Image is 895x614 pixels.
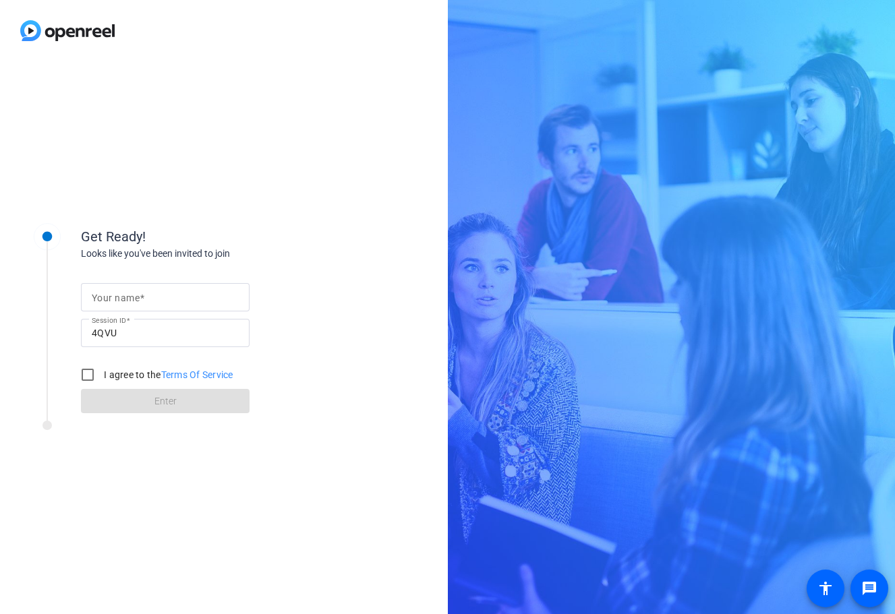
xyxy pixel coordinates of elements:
div: Looks like you've been invited to join [81,247,351,261]
mat-icon: message [861,580,877,596]
mat-label: Your name [92,293,140,303]
div: Get Ready! [81,226,351,247]
mat-label: Session ID [92,316,126,324]
label: I agree to the [101,368,233,381]
a: Terms Of Service [161,369,233,380]
mat-icon: accessibility [817,580,834,596]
